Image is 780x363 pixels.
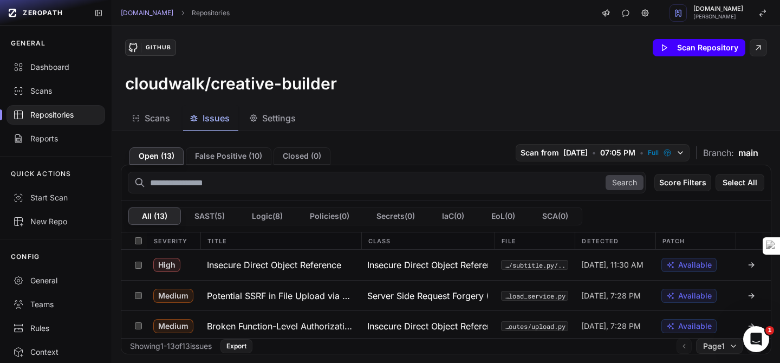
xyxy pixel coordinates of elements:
span: main [738,146,758,159]
h3: cloudwalk/creative-builder [125,74,337,93]
div: Severity [147,232,201,249]
div: Class [361,232,495,249]
span: Medium [153,319,193,333]
span: 07:05 PM [600,147,635,158]
div: Medium Broken Function-Level Authorization (Upload API) Insecure Direct Object Reference (IDOR) s... [121,310,771,341]
div: General [13,275,99,286]
span: [PERSON_NAME] [693,14,743,20]
button: Insecure Direct Object Reference [200,250,361,280]
div: Repositories [13,109,99,120]
div: Teams [13,299,99,310]
button: Broken Function-Level Authorization (Upload API) [200,311,361,341]
div: Start Scan [13,192,99,203]
div: Scans [13,86,99,96]
button: Closed (0) [274,147,330,165]
button: SAST(5) [181,208,238,225]
span: Scans [145,112,170,125]
h3: Potential SSRF in File Upload via URL [207,289,354,302]
span: Branch: [703,146,734,159]
span: ZEROPATH [23,9,63,17]
span: • [592,147,596,158]
span: Medium [153,289,193,303]
a: [DOMAIN_NAME] [121,9,173,17]
h3: Broken Function-Level Authorization (Upload API) [207,320,354,333]
span: High [153,258,180,272]
div: Patch [655,232,736,249]
a: ZEROPATH [4,4,86,22]
button: EoL(0) [478,208,529,225]
div: Context [13,347,99,358]
p: CONFIG [11,252,40,261]
button: IaC(0) [428,208,478,225]
iframe: Intercom live chat [743,326,769,352]
span: 1 [765,326,774,335]
span: [DATE], 11:30 AM [581,260,643,270]
button: All (13) [128,208,181,225]
div: Title [200,232,361,249]
div: New Repo [13,216,99,227]
span: Scan from [521,147,559,158]
div: GitHub [141,43,175,53]
button: ../504dcddd788e3553a0e4d5c64bc6f9be52545cdc/src/routes/subtitle.py [501,260,568,270]
span: Server Side Request Forgery (SSRF) [367,289,488,302]
span: Available [678,290,712,301]
button: Score Filters [654,174,711,191]
svg: chevron right, [179,9,186,17]
span: Available [678,260,712,270]
button: Secrets(0) [363,208,428,225]
span: [DATE], 7:28 PM [581,290,641,301]
button: Potential SSRF in File Upload via URL [200,281,361,310]
span: Page 1 [703,341,725,352]
div: Detected [575,232,655,249]
span: Insecure Direct Object Reference (IDOR) [367,320,488,333]
p: QUICK ACTIONS [11,170,71,178]
button: src/routes/upload.py [501,321,568,331]
a: Repositories [192,9,230,17]
button: Scan Repository [653,39,745,56]
div: Rules [13,323,99,334]
div: Showing 1 - 13 of 13 issues [130,341,212,352]
div: High Insecure Direct Object Reference Insecure Direct Object Reference (IDOR) ../504dcddd788e3553... [121,250,771,280]
div: Dashboard [13,62,99,73]
button: Logic(8) [238,208,296,225]
span: [DATE] [563,147,588,158]
button: Policies(0) [296,208,363,225]
div: Medium Potential SSRF in File Upload via URL Server Side Request Forgery (SSRF) src/services/uplo... [121,280,771,310]
h3: Insecure Direct Object Reference [207,258,341,271]
button: False Positive (10) [186,147,271,165]
span: [DATE], 7:28 PM [581,321,641,332]
button: Open (13) [129,147,184,165]
span: Full [648,148,659,157]
span: Issues [203,112,230,125]
button: Page1 [696,339,743,354]
span: Settings [262,112,296,125]
div: File [495,232,575,249]
button: src/services/upload_service.py [501,291,568,301]
button: Export [220,339,252,353]
p: GENERAL [11,39,45,48]
nav: breadcrumb [121,9,230,17]
button: Select All [716,174,764,191]
span: Insecure Direct Object Reference (IDOR) [367,258,488,271]
button: Search [606,175,643,190]
span: • [640,147,643,158]
span: [DOMAIN_NAME] [693,6,743,12]
button: Scan from [DATE] • 07:05 PM • Full [516,144,690,161]
div: Reports [13,133,99,144]
button: SCA(0) [529,208,582,225]
span: Available [678,321,712,332]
